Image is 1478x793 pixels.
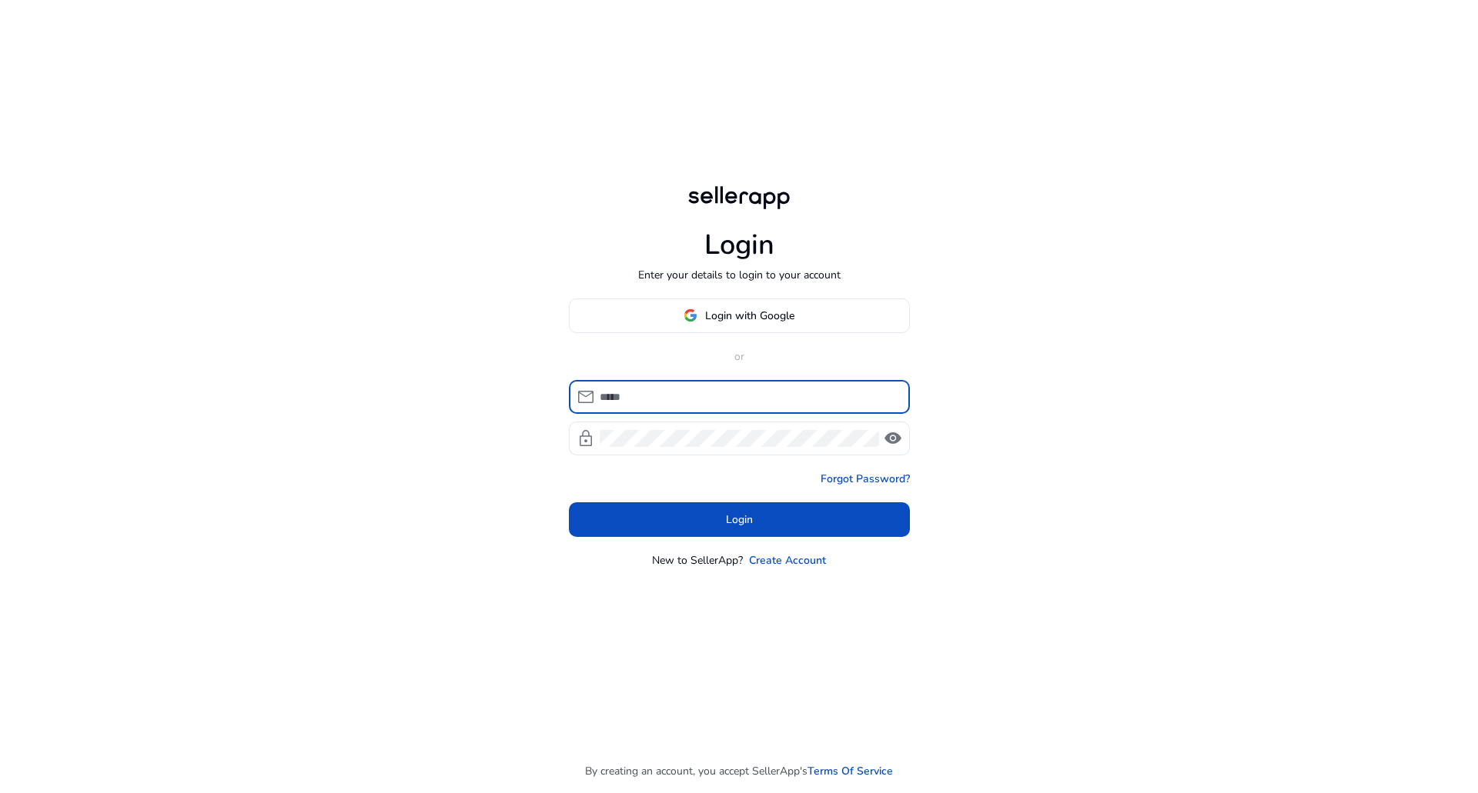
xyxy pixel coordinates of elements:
button: Login with Google [569,298,910,333]
a: Create Account [749,552,826,568]
a: Terms Of Service [808,763,893,779]
p: or [569,348,910,365]
img: google-logo.svg [684,308,697,322]
p: Enter your details to login to your account [638,267,841,283]
button: Login [569,502,910,537]
span: visibility [884,429,902,448]
span: Login [726,511,753,528]
a: Forgot Password? [821,471,910,487]
h1: Login [704,228,774,262]
span: Login with Google [705,308,794,324]
span: mail [577,388,595,406]
p: New to SellerApp? [652,552,743,568]
span: lock [577,429,595,448]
